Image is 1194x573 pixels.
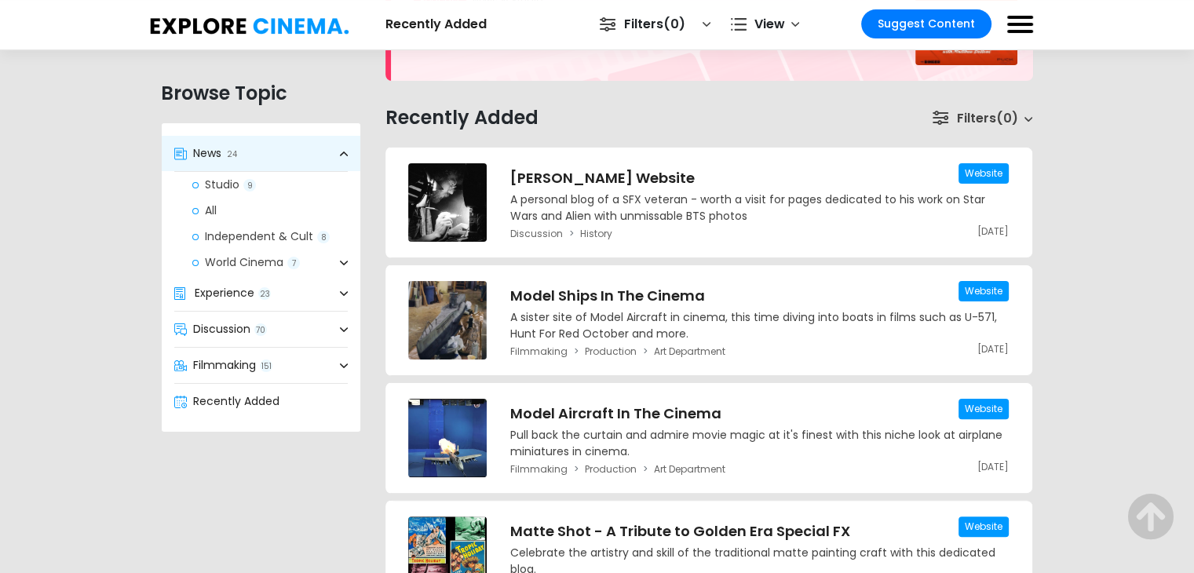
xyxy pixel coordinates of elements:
[408,163,487,242] img: Dennis Lowe Website
[996,109,1018,127] span: 0
[663,15,685,33] span: 0
[721,9,809,39] a: View
[408,281,487,359] img: Model Ships In The Cinema
[258,287,271,300] span: 23
[510,403,1009,424] h3: Model Aircraft In The Cinema
[510,463,568,475] a: Filmmaking
[654,463,725,475] a: Art Department
[861,9,991,38] a: Suggest Content
[254,323,267,336] span: 70
[225,148,238,160] span: 24
[260,359,272,372] span: 151
[590,9,721,39] a: Filters0
[510,463,1009,475] div: breadcrumb
[162,348,360,383] a: Filmmaking151
[162,312,360,347] a: Discussion70
[287,257,300,269] span: 7
[654,345,725,357] a: Art Department
[317,231,330,243] span: 8
[510,228,1009,239] div: breadcrumb
[510,309,1009,342] p: A sister site of Model Aircraft in cinema, this time diving into boats in films such as U-571, Hu...
[585,463,637,475] a: Production
[161,82,361,111] h2: Browse Topic
[243,179,256,192] span: 9
[180,250,360,276] a: World Cinema7
[180,198,360,224] a: All
[510,345,1009,357] div: breadcrumb
[385,106,698,135] h2: Recently Added
[150,18,349,35] img: Explore Cinema.
[510,285,1009,306] h3: Model Ships In The Cinema
[580,228,612,239] a: History
[510,520,1009,542] h3: Matte Shot - A Tribute to Golden Era Special FX
[510,163,1009,224] a: [PERSON_NAME] WebsiteA personal blog of a SFX veteran - worth a visit for pages dedicated to his ...
[180,172,360,198] a: Studio9
[510,427,1009,460] p: Pull back the curtain and admire movie magic at it's finest with this niche look at airplane mini...
[510,399,1009,460] a: Model Aircraft In The CinemaPull back the curtain and admire movie magic at it's finest with this...
[162,136,360,171] a: News24
[408,399,487,477] img: Model Aircraft In The Cinema
[932,108,1033,129] a: Filters0
[585,345,637,357] a: Production
[180,224,360,250] a: Independent & Cult8
[162,384,360,419] a: Recently Added
[510,167,1009,188] h3: [PERSON_NAME] Website
[510,228,563,239] a: Discussion
[385,15,487,34] h2: Recently Added
[510,281,1009,342] a: Model Ships In The CinemaA sister site of Model Aircraft in cinema, this time diving into boats i...
[510,192,1009,224] p: A personal blog of a SFX veteran - worth a visit for pages dedicated to his work on Star Wars and...
[510,345,568,357] a: Filmmaking
[162,276,360,311] a: Experience23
